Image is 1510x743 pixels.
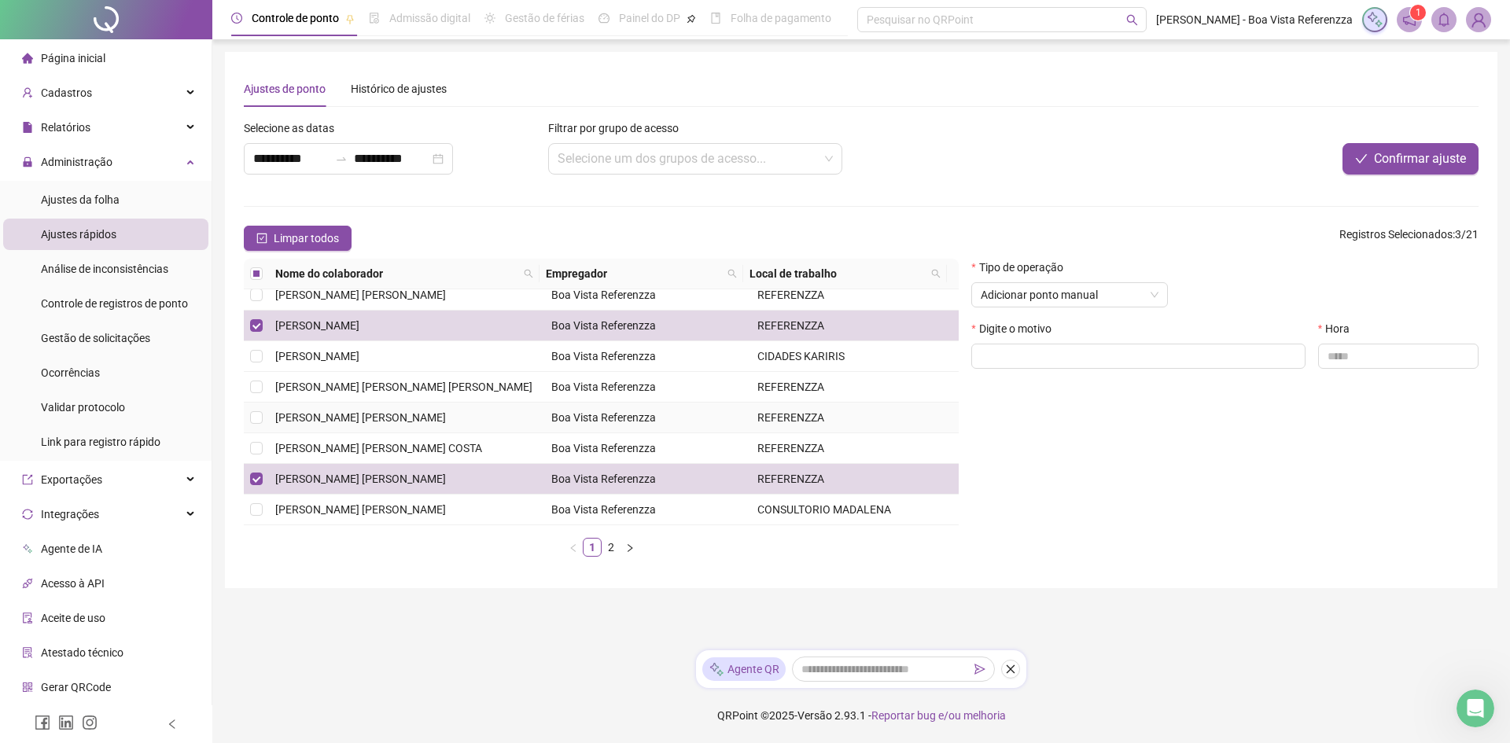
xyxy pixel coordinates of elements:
span: Gestão de solicitações [41,332,150,344]
span: REFERENZZA [757,411,824,424]
span: instagram [82,715,98,730]
span: Link para registro rápido [41,436,160,448]
span: Gestão de férias [505,12,584,24]
span: Ajustes da folha [41,193,120,206]
span: Integrações [41,508,99,520]
span: CIDADES KARIRIS [757,350,845,362]
span: Limpar todos [274,230,339,247]
label: Selecione as datas [244,120,344,137]
span: Boa Vista Referenzza [551,350,656,362]
span: Boa Vista Referenzza [551,442,656,454]
span: Folha de pagamento [731,12,831,24]
span: [PERSON_NAME] [PERSON_NAME] [275,411,446,424]
label: Tipo de operação [971,259,1073,276]
span: Relatórios [41,121,90,134]
span: clock-circle [231,13,242,24]
span: bell [1437,13,1451,27]
span: Reportar bug e/ou melhoria [871,709,1006,722]
span: CONSULTORIO MADALENA [757,503,891,516]
img: sparkle-icon.fc2bf0ac1784a2077858766a79e2daf3.svg [1366,11,1383,28]
span: facebook [35,715,50,730]
span: Análise de inconsistências [41,263,168,275]
span: send [974,664,985,675]
li: Próxima página [621,538,639,557]
div: Agente QR [702,657,786,681]
span: Ajustes rápidos [41,228,116,241]
span: Exportações [41,473,102,486]
span: [PERSON_NAME] [PERSON_NAME] [275,289,446,301]
li: 1 [583,538,602,557]
span: Registros Selecionados [1339,228,1453,241]
span: pushpin [687,14,696,24]
span: REFERENZZA [757,319,824,332]
img: 89071 [1467,8,1490,31]
span: Controle de ponto [252,12,339,24]
button: Confirmar ajuste [1342,143,1479,175]
span: Empregador [546,265,720,282]
span: solution [22,647,33,658]
span: Validar protocolo [41,401,125,414]
span: REFERENZZA [757,442,824,454]
span: Boa Vista Referenzza [551,473,656,485]
span: search [928,262,944,285]
span: [PERSON_NAME] - Boa Vista Referenzza [1156,11,1353,28]
button: right [621,538,639,557]
span: : 3 / 21 [1339,226,1479,251]
span: Acesso à API [41,577,105,590]
span: Boa Vista Referenzza [551,289,656,301]
span: REFERENZZA [757,473,824,485]
span: [PERSON_NAME] [PERSON_NAME] [275,503,446,516]
span: search [727,269,737,278]
span: export [22,474,33,485]
span: [PERSON_NAME] [PERSON_NAME] [275,473,446,485]
span: Nome do colaborador [275,265,517,282]
label: Filtrar por grupo de acesso [548,120,689,137]
span: swap-right [335,153,348,165]
span: Boa Vista Referenzza [551,381,656,393]
span: [PERSON_NAME] [PERSON_NAME] [PERSON_NAME] [275,381,532,393]
span: Admissão digital [389,12,470,24]
span: sync [22,509,33,520]
span: search [931,269,941,278]
span: lock [22,156,33,167]
span: linkedin [58,715,74,730]
span: search [524,269,533,278]
span: notification [1402,13,1416,27]
span: search [724,262,740,285]
button: Limpar todos [244,226,352,251]
button: left [564,538,583,557]
span: pushpin [345,14,355,24]
label: Hora [1318,320,1360,337]
span: Versão [797,709,832,722]
span: dashboard [598,13,610,24]
label: Digite o motivo [971,320,1061,337]
span: file [22,122,33,133]
span: search [521,262,536,285]
span: user-add [22,87,33,98]
sup: 1 [1410,5,1426,20]
span: [PERSON_NAME] [275,350,359,362]
span: audit [22,612,33,623]
a: 1 [584,539,601,556]
span: search [1126,14,1138,26]
li: 2 [602,538,621,557]
span: Controle de registros de ponto [41,297,188,310]
span: [PERSON_NAME] [PERSON_NAME] COSTA [275,442,482,454]
span: [PERSON_NAME] [275,319,359,332]
span: Local de trabalho [749,265,926,282]
span: Aceite de uso [41,612,105,624]
li: Página anterior [564,538,583,557]
footer: QRPoint © 2025 - 2.93.1 - [212,688,1510,743]
iframe: Intercom live chat [1457,690,1494,727]
span: Ocorrências [41,366,100,379]
span: Confirmar ajuste [1374,149,1466,168]
span: Boa Vista Referenzza [551,319,656,332]
a: 2 [602,539,620,556]
span: left [569,543,578,553]
span: check [1355,153,1368,165]
span: api [22,578,33,589]
div: Ajustes de ponto [244,80,326,97]
img: sparkle-icon.fc2bf0ac1784a2077858766a79e2daf3.svg [709,661,724,678]
span: Boa Vista Referenzza [551,503,656,516]
span: right [625,543,635,553]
